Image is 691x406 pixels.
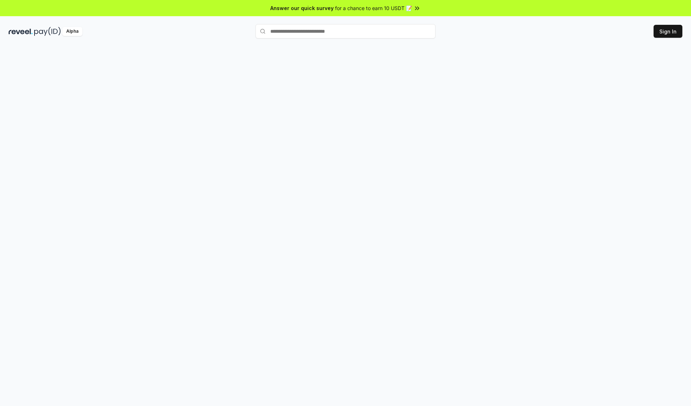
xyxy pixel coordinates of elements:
div: Alpha [62,27,82,36]
img: reveel_dark [9,27,33,36]
img: pay_id [34,27,61,36]
span: for a chance to earn 10 USDT 📝 [335,4,412,12]
span: Answer our quick survey [270,4,334,12]
button: Sign In [654,25,682,38]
